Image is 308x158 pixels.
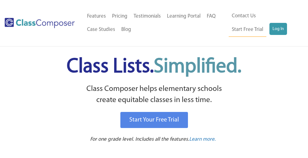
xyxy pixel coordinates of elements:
[204,10,219,23] a: FAQ
[120,112,188,128] a: Start Your Free Trial
[67,57,241,77] span: Class Lists.
[131,10,164,23] a: Testimonials
[269,23,287,35] a: Log In
[6,83,302,106] p: Class Composer helps elementary schools create equitable classes in less time.
[189,137,216,142] span: Learn more.
[129,117,179,123] span: Start Your Free Trial
[5,18,75,28] img: Class Composer
[84,10,229,37] nav: Header Menu
[229,23,266,37] a: Start Free Trial
[164,10,204,23] a: Learning Portal
[118,23,134,36] a: Blog
[229,9,259,23] a: Contact Us
[154,57,241,77] span: Simplified.
[189,136,216,143] a: Learn more.
[84,23,118,36] a: Case Studies
[84,10,109,23] a: Features
[109,10,131,23] a: Pricing
[229,9,299,37] nav: Header Menu
[90,137,189,142] span: For one grade level. Includes all the features.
